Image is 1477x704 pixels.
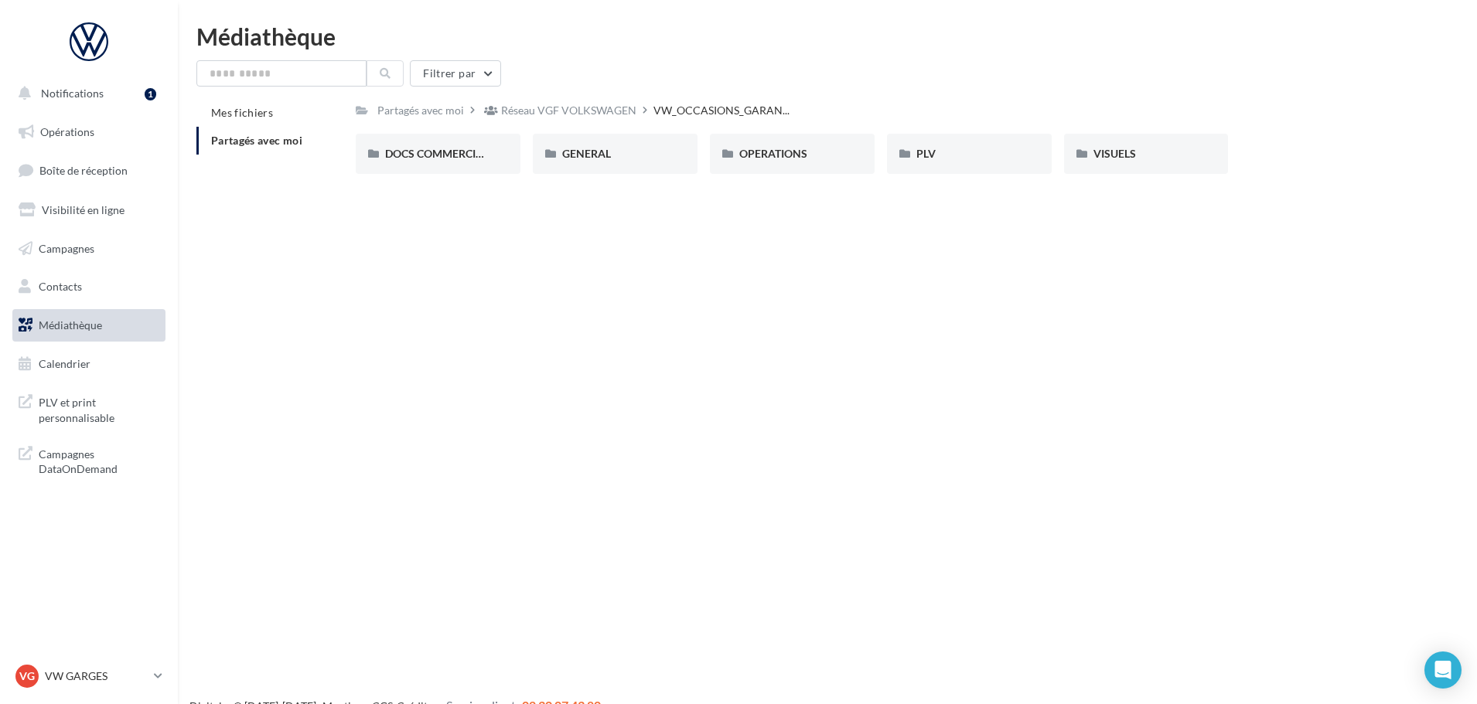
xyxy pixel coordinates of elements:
div: Médiathèque [196,25,1458,48]
a: Boîte de réception [9,154,169,187]
div: 1 [145,88,156,100]
span: Médiathèque [39,318,102,332]
span: VW_OCCASIONS_GARAN... [653,103,790,118]
span: GENERAL [562,147,611,160]
a: Visibilité en ligne [9,194,169,226]
button: Notifications 1 [9,77,162,110]
span: DOCS COMMERCIAUX [385,147,499,160]
span: PLV et print personnalisable [39,392,159,425]
a: Campagnes [9,233,169,265]
span: Notifications [41,87,104,100]
span: Mes fichiers [211,106,273,119]
span: Boîte de réception [39,164,128,177]
a: Opérations [9,116,169,148]
span: OPERATIONS [739,147,807,160]
span: Calendrier [39,357,90,370]
a: Contacts [9,270,169,303]
div: Open Intercom Messenger [1424,651,1462,689]
span: Campagnes DataOnDemand [39,444,159,477]
a: PLV et print personnalisable [9,386,169,431]
a: Médiathèque [9,309,169,342]
span: VISUELS [1093,147,1136,160]
span: Contacts [39,280,82,293]
span: Partagés avec moi [211,134,302,147]
p: VW GARGES [45,668,148,684]
div: Partagés avec moi [377,103,464,118]
a: Campagnes DataOnDemand [9,437,169,483]
a: Calendrier [9,348,169,380]
span: VG [19,668,35,684]
span: Campagnes [39,241,94,254]
span: PLV [916,147,936,160]
div: Réseau VGF VOLKSWAGEN [501,103,636,118]
button: Filtrer par [410,60,501,87]
span: Opérations [40,125,94,138]
a: VG VW GARGES [12,661,165,691]
span: Visibilité en ligne [42,203,125,216]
